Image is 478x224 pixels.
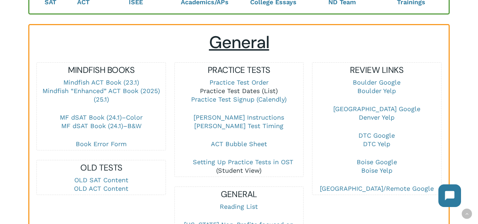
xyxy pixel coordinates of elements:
[191,96,287,103] a: Practice Test Signup (Calendly)
[333,105,420,113] a: [GEOGRAPHIC_DATA] Google
[211,140,267,148] a: ACT Bubble Sheet
[363,140,390,148] a: DTC Yelp
[359,114,395,121] a: Denver Yelp
[320,185,434,192] a: [GEOGRAPHIC_DATA]/Remote Google
[357,158,397,166] a: Boise Google
[175,189,304,200] h5: GENERAL
[61,122,142,130] a: MF dSAT Book (24.1)–B&W
[74,176,128,184] a: OLD SAT Content
[60,114,143,121] a: MF dSAT Book (24.1)–Color
[209,79,269,86] a: Practice Test Order
[361,167,392,174] a: Boise Yelp
[358,132,395,139] a: DTC Google
[63,79,139,86] a: Mindfish ACT Book (23.1)
[194,114,284,121] a: [PERSON_NAME] Instructions
[37,64,166,76] h5: MINDFISH BOOKS
[74,185,128,192] a: OLD ACT Content
[175,158,304,175] p: (Student View)
[175,64,304,76] h5: PRACTICE TESTS
[209,31,269,53] span: General
[353,79,401,86] a: Boulder Google
[312,64,441,76] h5: REVIEW LINKS
[193,158,293,166] a: Setting Up Practice Tests in OST
[431,177,468,214] iframe: Chatbot
[42,87,160,103] a: Mindfish “Enhanced” ACT Book (2025) (25.1)
[76,140,127,148] a: Book Error Form
[220,203,258,210] a: Reading List
[194,122,283,130] a: [PERSON_NAME] Test Timing
[37,162,166,173] h5: OLD TESTS
[200,87,278,94] a: Practice Test Dates (List)
[357,87,396,94] a: Boulder Yelp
